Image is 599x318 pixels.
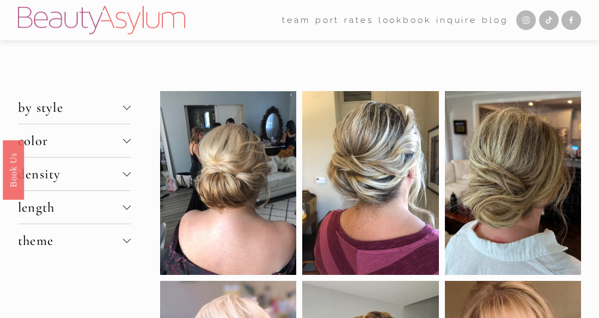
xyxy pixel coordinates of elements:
span: by style [18,99,123,116]
img: Beauty Asylum | Bridal Hair &amp; Makeup Charlotte &amp; Atlanta [18,6,185,34]
a: Lookbook [378,11,431,28]
button: theme [18,224,131,257]
span: length [18,199,123,215]
button: by style [18,91,131,124]
a: TikTok [539,10,559,30]
span: team [282,13,310,28]
a: Instagram [516,10,536,30]
button: color [18,124,131,157]
a: folder dropdown [282,11,310,28]
span: theme [18,232,123,249]
a: Blog [482,11,509,28]
a: port [315,11,340,28]
a: Rates [344,11,374,28]
button: density [18,158,131,190]
a: Inquire [436,11,477,28]
span: density [18,166,123,182]
button: length [18,191,131,224]
span: color [18,133,123,149]
a: Facebook [561,10,581,30]
a: Book Us [3,140,24,199]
